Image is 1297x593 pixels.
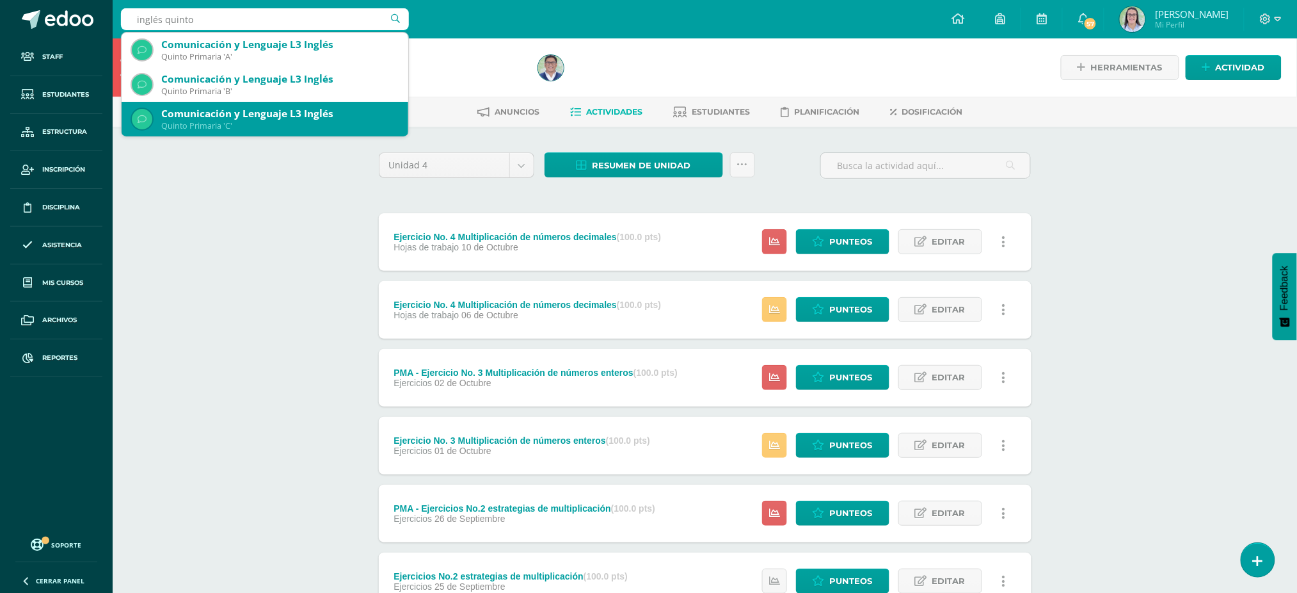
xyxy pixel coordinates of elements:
a: Anuncios [478,102,540,122]
div: Comunicación y Lenguaje L3 Inglés [161,72,398,86]
div: Quinto Primaria 'C' [161,120,398,131]
span: Editar [932,569,966,593]
span: Editar [932,434,966,457]
span: Punteos [830,569,873,593]
span: Feedback [1279,266,1291,311]
a: Soporte [15,535,97,553]
div: Quinto Primaria 'A' [161,51,398,62]
strong: (100.0 pts) [617,232,661,242]
span: Soporte [52,540,82,549]
a: Estudiantes [10,76,102,114]
a: Planificación [781,102,860,122]
strong: (100.0 pts) [611,503,655,514]
span: Punteos [830,298,873,321]
span: [PERSON_NAME] [1155,8,1229,20]
span: Unidad 4 [389,153,500,177]
a: Dosificación [891,102,963,122]
span: Editar [932,230,966,254]
a: Unidad 4 [379,153,534,177]
span: Punteos [830,366,873,389]
div: PMA - Ejercicios No.2 estrategias de multiplicación [394,503,655,514]
a: Disciplina [10,189,102,227]
span: 10 de Octubre [461,242,518,252]
span: Punteos [830,230,873,254]
span: Actividad [1216,56,1265,79]
span: Dosificación [902,107,963,117]
span: Ejercicios [394,581,432,592]
div: Quinto Primaria 'B' [161,86,398,97]
span: Ejercicios [394,514,432,524]
span: Editar [932,298,966,321]
span: 02 de Octubre [434,378,491,388]
a: Punteos [796,297,889,322]
a: Inscripción [10,151,102,189]
div: Comunicación y Lenguaje L3 Inglés [161,38,398,51]
a: Punteos [796,501,889,526]
a: Archivos [10,302,102,339]
a: Punteos [796,229,889,254]
a: Asistencia [10,227,102,264]
input: Busca la actividad aquí... [821,153,1030,178]
a: Estudiantes [674,102,751,122]
span: Editar [932,501,966,525]
a: Punteos [796,365,889,390]
strong: (100.0 pts) [617,300,661,310]
div: Ejercicio No. 4 Multiplicación de números decimales [394,232,661,242]
div: Ejercicio No. 3 Multiplicación de números enteros [394,435,650,446]
button: Feedback - Mostrar encuesta [1273,253,1297,340]
a: Actividad [1186,55,1282,80]
span: 26 de Septiembre [434,514,505,524]
strong: (100.0 pts) [606,435,650,446]
input: Busca un usuario... [121,8,409,30]
a: Mis cursos [10,264,102,302]
div: Ejercicios No.2 estrategias de multiplicación [394,571,628,581]
a: Herramientas [1061,55,1179,80]
span: Ejercicios [394,378,432,388]
span: 25 de Septiembre [434,581,505,592]
span: Estudiantes [692,107,751,117]
span: Mi Perfil [1155,19,1229,30]
a: Reportes [10,339,102,377]
span: Punteos [830,501,873,525]
img: 04502d3ebb6155621d07acff4f663ff2.png [1120,6,1145,32]
span: Actividades [587,107,643,117]
span: 06 de Octubre [461,310,518,320]
span: Herramientas [1091,56,1163,79]
span: Estructura [42,127,87,137]
strong: (100.0 pts) [633,368,678,378]
span: Ejercicios [394,446,432,456]
span: Anuncios [495,107,540,117]
span: Inscripción [42,165,85,175]
span: 57 [1083,17,1097,31]
a: Punteos [796,433,889,458]
div: PMA - Ejercicio No. 3 Multiplicación de números enteros [394,368,678,378]
span: Resumen de unidad [593,154,691,177]
strong: (100.0 pts) [584,571,628,581]
span: Hojas de trabajo [394,242,459,252]
span: Planificación [795,107,860,117]
a: Staff [10,38,102,76]
span: 01 de Octubre [434,446,491,456]
span: Reportes [42,353,77,363]
div: Comunicación y Lenguaje L3 Inglés [161,107,398,120]
span: Punteos [830,434,873,457]
span: Hojas de trabajo [394,310,459,320]
span: Cerrar panel [36,576,84,585]
span: Archivos [42,315,77,325]
span: Estudiantes [42,90,89,100]
span: Mis cursos [42,278,83,288]
img: 2ab4296ce25518738161d0eb613a9661.png [538,55,564,81]
span: Asistencia [42,240,82,250]
span: Editar [932,366,966,389]
div: Ejercicio No. 4 Multiplicación de números decimales [394,300,661,310]
a: Resumen de unidad [545,152,723,177]
span: Disciplina [42,202,80,213]
span: Staff [42,52,63,62]
a: Estructura [10,114,102,152]
a: Actividades [571,102,643,122]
